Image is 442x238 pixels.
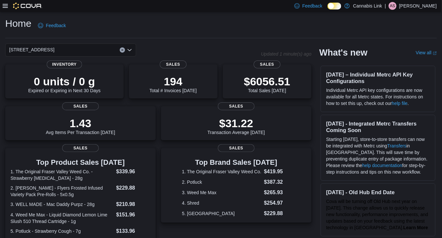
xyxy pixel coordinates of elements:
div: Total # Invoices [DATE] [150,75,197,93]
div: Total Sales [DATE] [244,75,290,93]
span: Feedback [302,3,322,9]
dt: 1. The Original Fraser Valley Weed Co. [182,168,261,175]
span: Sales [254,60,280,68]
dd: $254.97 [264,199,291,207]
a: help documentation [362,163,402,168]
span: AS [390,2,395,10]
dt: 5. Potluck - Strawberry Cough - 7g [10,228,114,234]
dt: 2. [PERSON_NAME] - Flyers Frosted Infused Variety Pack Pre-Rolls - 5x0.5g [10,185,114,198]
span: Inventory [47,60,82,68]
p: 194 [150,75,197,88]
p: [PERSON_NAME] [399,2,437,10]
p: Updated 1 minute(s) ago [261,51,311,57]
a: Learn More [403,225,428,230]
dt: 5. [GEOGRAPHIC_DATA] [182,210,261,217]
h3: [DATE] - Integrated Metrc Transfers Coming Soon [326,120,430,133]
p: Individual Metrc API key configurations are now available for all Metrc states. For instructions ... [326,87,430,107]
p: | [385,2,386,10]
dd: $339.96 [116,168,150,176]
dt: 3. WELL MADE - Mac Daddy Purpz - 28g [10,201,114,208]
span: Sales [218,102,255,110]
button: Open list of options [127,47,132,53]
p: Starting [DATE], store-to-store transfers can now be integrated with Metrc using in [GEOGRAPHIC_D... [326,136,430,175]
dt: 4. Shred [182,200,261,206]
span: [STREET_ADDRESS] [9,46,54,54]
p: $31.22 [207,117,265,130]
dt: 3. Weed Me Max [182,189,261,196]
div: Transaction Average [DATE] [207,117,265,135]
a: help file [392,101,408,106]
span: Sales [62,144,99,152]
h3: [DATE] - Old Hub End Date [326,189,430,195]
dd: $419.95 [264,168,291,176]
span: Sales [218,144,255,152]
h3: [DATE] – Individual Metrc API Key Configurations [326,71,430,84]
a: Transfers [387,143,407,148]
span: Cova will be turning off Old Hub next year on [DATE]. This change allows us to quickly release ne... [326,199,428,230]
svg: External link [433,51,437,55]
a: View allExternal link [416,50,437,55]
h2: What's new [319,47,367,58]
dd: $210.98 [116,200,150,208]
dd: $133.96 [116,227,150,235]
p: $6056.51 [244,75,290,88]
p: 1.43 [46,117,115,130]
div: Expired or Expiring in Next 30 Days [28,75,100,93]
span: Dark Mode [327,9,328,10]
div: Andrew Stewart [389,2,397,10]
p: Cannabis Link [353,2,382,10]
p: 0 units / 0 g [28,75,100,88]
dd: $151.96 [116,211,150,219]
span: Feedback [46,22,66,29]
a: Feedback [35,19,68,32]
dd: $229.88 [264,210,291,217]
input: Dark Mode [327,3,341,9]
span: Sales [160,60,186,68]
dt: 1. The Original Fraser Valley Weed Co. - Strawberry [MEDICAL_DATA] - 28g [10,168,114,181]
dd: $387.32 [264,178,291,186]
dd: $229.88 [116,184,150,192]
span: Sales [62,102,99,110]
button: Clear input [120,47,125,53]
dt: 4. Weed Me Max - Liquid Diamond Lemon Lime Slush 510 Thread Cartridge - 1g [10,212,114,225]
h3: Top Brand Sales [DATE] [182,159,291,166]
div: Avg Items Per Transaction [DATE] [46,117,115,135]
h3: Top Product Sales [DATE] [10,159,150,166]
img: Cova [13,3,42,9]
dd: $265.93 [264,189,291,196]
h1: Home [5,17,31,30]
dt: 2. Potluck [182,179,261,185]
